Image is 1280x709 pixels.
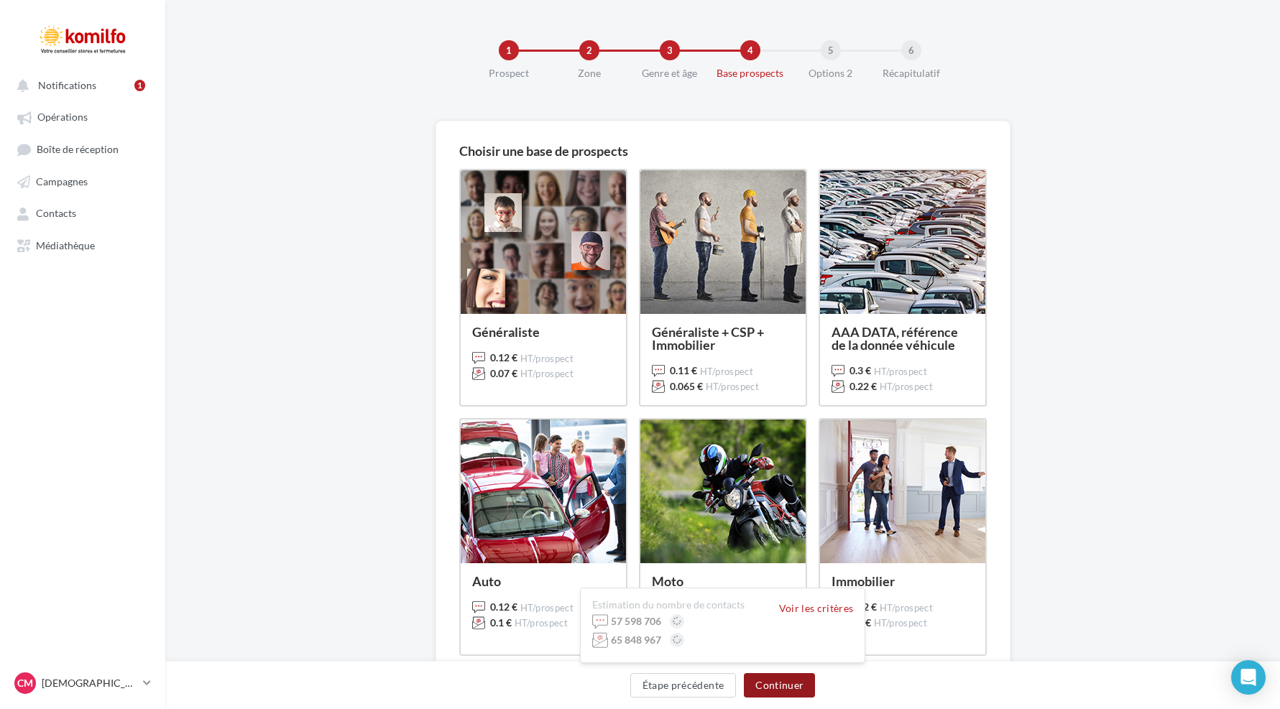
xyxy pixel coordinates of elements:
[520,368,574,379] span: HT/prospect
[706,381,760,392] span: HT/prospect
[630,673,737,698] button: Étape précédente
[1231,660,1266,695] div: Open Intercom Messenger
[700,366,754,377] span: HT/prospect
[880,602,934,613] span: HT/prospect
[611,614,661,629] div: 57 598 706
[490,600,517,614] span: 0.12 €
[515,617,568,629] span: HT/prospect
[472,325,614,338] div: Généraliste
[660,40,680,60] div: 3
[543,66,635,80] div: Zone
[490,616,512,630] span: 0.1 €
[874,366,928,377] span: HT/prospect
[579,40,599,60] div: 2
[880,381,934,392] span: HT/prospect
[901,40,921,60] div: 6
[865,66,957,80] div: Récapitulatif
[744,673,815,698] button: Continuer
[9,72,151,98] button: Notifications 1
[37,111,88,124] span: Opérations
[36,175,88,187] span: Campagnes
[472,575,614,588] div: Auto
[821,40,841,60] div: 5
[490,351,517,365] span: 0.12 €
[459,144,987,157] h3: Choisir une base de prospects
[652,325,794,351] div: Généraliste + CSP + Immobilier
[36,208,76,220] span: Contacts
[9,136,157,162] a: Boîte de réception
[36,239,95,251] span: Médiathèque
[17,676,33,690] span: CM
[670,363,697,378] span: 0.11 €
[38,79,96,91] span: Notifications
[704,66,796,80] div: Base prospects
[520,353,574,364] span: HT/prospect
[499,40,519,60] div: 1
[9,200,157,226] a: Contacts
[740,40,760,60] div: 4
[9,232,157,258] a: Médiathèque
[42,676,137,690] p: [DEMOGRAPHIC_DATA][PERSON_NAME]
[670,379,703,394] span: 0.065 €
[9,168,157,194] a: Campagnes
[611,633,661,647] div: 65 848 967
[463,66,555,80] div: Prospect
[11,669,154,697] a: CM [DEMOGRAPHIC_DATA][PERSON_NAME]
[652,575,794,588] div: Moto
[134,80,145,91] div: 1
[832,575,974,588] div: Immobilier
[874,617,928,629] span: HT/prospect
[624,66,716,80] div: Genre et âge
[850,363,871,378] span: 0.3 €
[9,103,157,129] a: Opérations
[37,143,119,155] span: Boîte de réception
[785,66,877,80] div: Options 2
[490,366,517,381] span: 0.07 €
[520,602,574,613] span: HT/prospect
[832,325,974,351] div: AAA DATA, référence de la donnée véhicule
[850,379,877,394] span: 0.22 €
[592,600,745,610] div: Estimation du nombre de contacts
[779,603,854,614] button: Voir les critères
